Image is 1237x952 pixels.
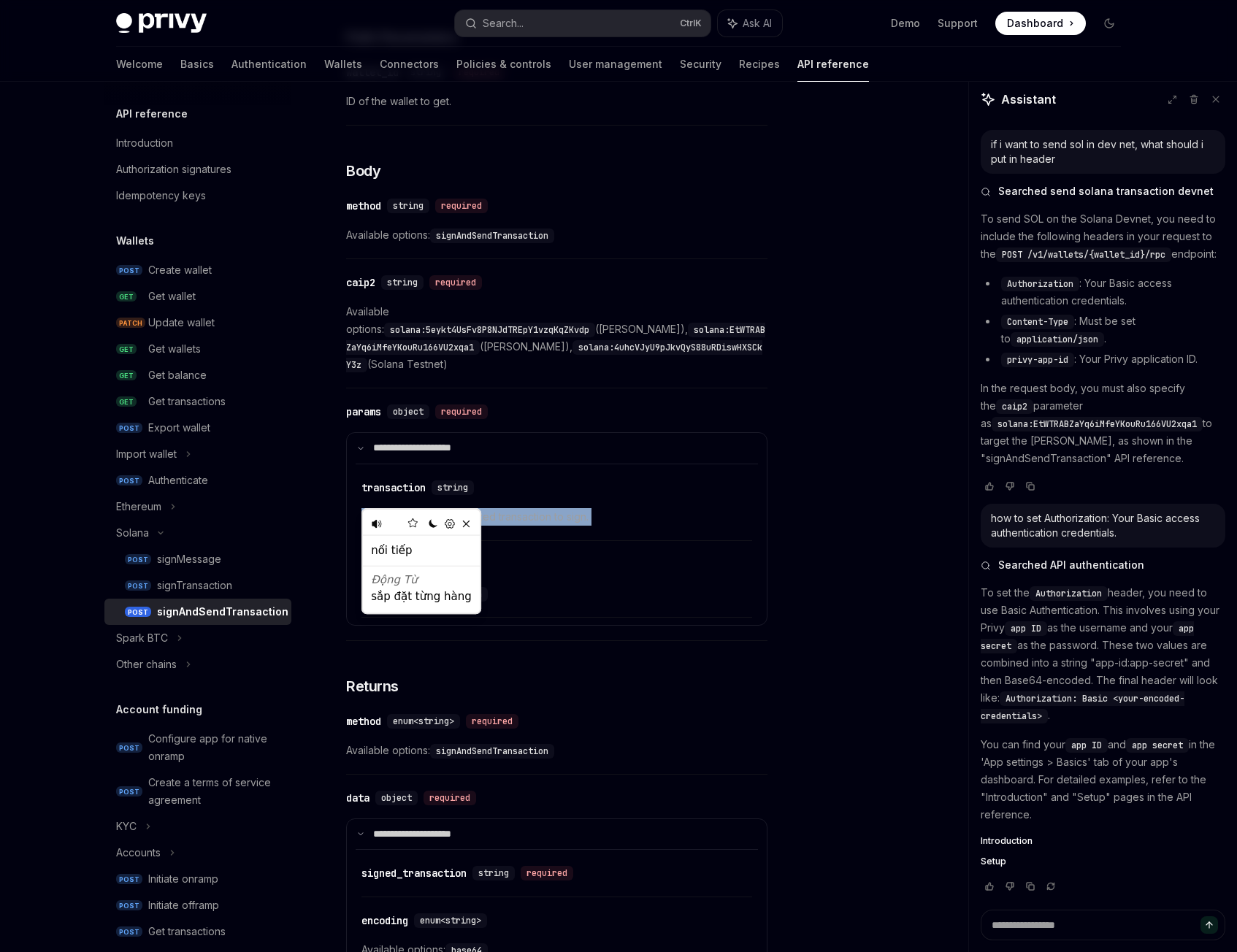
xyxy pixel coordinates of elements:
a: POSTInitiate offramp [104,892,291,918]
a: Wallets [324,47,362,82]
a: POSTAuthenticate [104,467,291,494]
a: Introduction [104,130,291,156]
h5: API reference [116,105,188,123]
span: Assistant [1001,91,1056,108]
span: Searched API authentication [998,558,1144,572]
p: In the request body, you must also specify the parameter as to target the [PERSON_NAME], as shown... [981,380,1225,467]
a: GETGet transactions [104,388,291,415]
div: Get wallet [148,288,196,305]
a: Security [680,47,721,82]
span: app secret [981,623,1194,652]
a: Support [938,16,978,31]
div: signTransaction [157,577,232,594]
span: Available options: [346,742,767,759]
div: Create a terms of service agreement [148,774,283,809]
span: POST [116,874,142,885]
div: Get transactions [148,923,226,940]
span: ID of the wallet to get. [346,93,767,110]
div: signAndSendTransaction [157,603,288,621]
a: POSTGet transactions [104,918,291,945]
span: Setup [981,856,1006,867]
a: POSTCreate wallet [104,257,291,283]
span: POST [116,786,142,797]
button: Searched send solana transaction devnet [981,184,1225,199]
a: Connectors [380,47,439,82]
span: GET [116,396,137,407]
p: You can find your and in the 'App settings > Basics' tab of your app's dashboard. For detailed ex... [981,736,1225,824]
span: object [393,406,424,418]
span: Body [346,161,380,181]
div: Export wallet [148,419,210,437]
a: POSTExport wallet [104,415,291,441]
span: Available options: [361,585,752,602]
div: Import wallet [116,445,177,463]
a: GETGet balance [104,362,291,388]
a: Recipes [739,47,780,82]
div: Other chains [116,656,177,673]
a: Setup [981,856,1225,867]
span: POST [116,475,142,486]
code: signAndSendTransaction [430,229,554,243]
span: enum<string> [393,715,454,727]
div: signMessage [157,550,221,568]
span: POST [116,265,142,276]
div: Spark BTC [116,629,168,647]
div: Introduction [116,134,173,152]
div: Update wallet [148,314,215,331]
a: Authentication [231,47,307,82]
a: Welcome [116,47,163,82]
h5: Wallets [116,232,154,250]
span: POST [116,742,142,753]
div: Solana [116,524,149,542]
div: params [346,404,381,419]
div: KYC [116,818,137,835]
span: app ID [1071,740,1102,751]
div: Search... [483,15,524,32]
code: signAndSendTransaction [430,744,554,759]
button: Searched API authentication [981,558,1225,572]
h5: Account funding [116,701,202,718]
span: GET [116,370,137,381]
a: Basics [180,47,214,82]
a: Introduction [981,835,1225,847]
span: string [387,277,418,288]
div: Initiate offramp [148,897,219,914]
span: Content-Type [1007,316,1068,328]
div: data [346,791,369,805]
span: Searched send solana transaction devnet [998,184,1214,199]
div: method [346,714,381,729]
div: Create wallet [148,261,212,279]
div: required [429,275,482,290]
button: Search...CtrlK [455,10,711,37]
span: POST [125,580,151,591]
span: POST [116,900,142,911]
a: User management [569,47,662,82]
span: Base64 encoded serialized transaction to sign. [361,508,752,526]
p: To send SOL on the Solana Devnet, you need to include the following headers in your request to th... [981,210,1225,263]
div: required [435,199,488,213]
div: Authenticate [148,472,208,489]
span: string [437,482,468,494]
span: PATCH [116,318,145,329]
code: solana:5eykt4UsFv8P8NJdTREpY1vzqKqZKvdp [384,323,595,337]
div: transaction [361,480,426,495]
li: : Your Privy application ID. [981,350,1225,368]
span: Dashboard [1007,16,1063,31]
span: POST [125,554,151,565]
a: GETGet wallet [104,283,291,310]
span: Ask AI [743,16,772,31]
a: Idempotency keys [104,183,291,209]
button: Toggle dark mode [1098,12,1121,35]
a: API reference [797,47,869,82]
span: app secret [1132,740,1183,751]
span: enum<string> [420,915,481,926]
div: required [424,791,476,805]
div: caip2 [346,275,375,290]
span: Authorization [1035,588,1102,599]
span: POST [116,926,142,937]
span: string [393,200,424,212]
span: Available options: ([PERSON_NAME]), ([PERSON_NAME]), (Solana Testnet) [346,303,767,373]
div: how to set Authorization: Your Basic access authentication credentials. [991,511,1215,540]
span: object [381,792,412,804]
a: Policies & controls [456,47,551,82]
